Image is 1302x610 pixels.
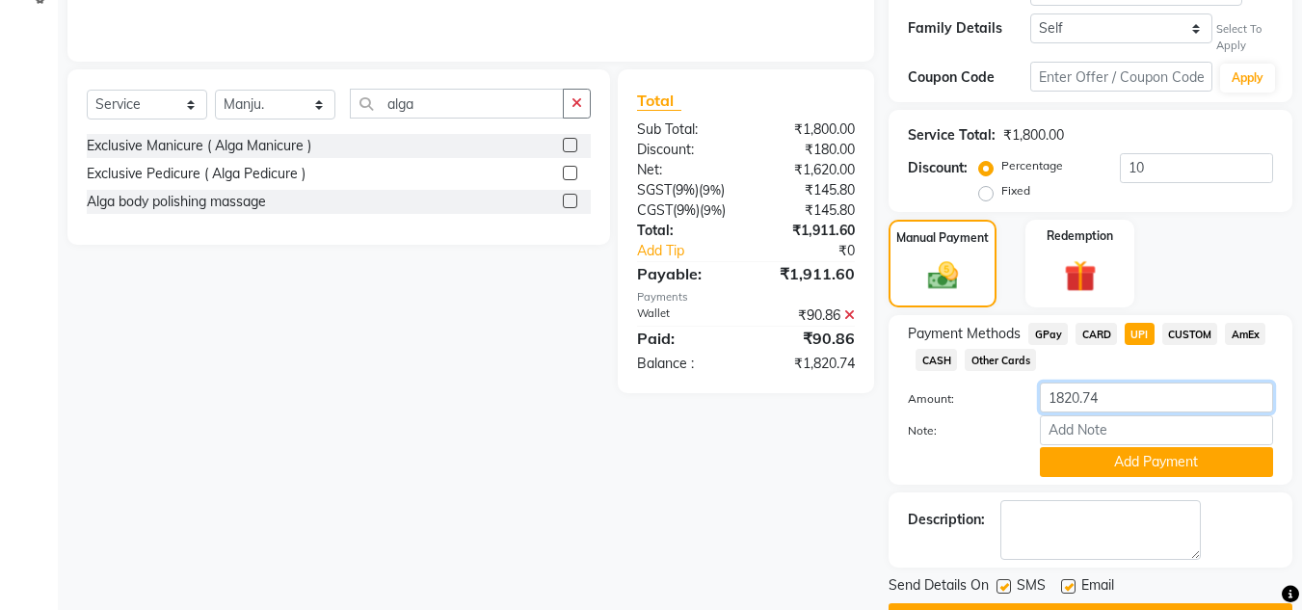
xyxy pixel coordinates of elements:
div: ₹1,800.00 [1003,125,1064,146]
div: Balance : [623,354,746,374]
span: 9% [703,182,721,198]
span: Other Cards [965,349,1036,371]
div: Paid: [623,327,746,350]
div: Payable: [623,262,746,285]
input: Enter Offer / Coupon Code [1030,62,1212,92]
div: ₹1,800.00 [746,119,869,140]
div: Exclusive Pedicure ( Alga Pedicure ) [87,164,306,184]
div: ₹90.86 [746,305,869,326]
div: Alga body polishing massage [87,192,266,212]
div: Payments [637,289,855,305]
span: SMS [1017,575,1046,599]
span: CUSTOM [1162,323,1218,345]
span: Email [1081,575,1114,599]
span: Send Details On [889,575,989,599]
label: Note: [893,422,1024,439]
input: Amount [1040,383,1273,412]
span: UPI [1125,323,1155,345]
img: _cash.svg [918,258,968,293]
div: Exclusive Manicure ( Alga Manicure ) [87,136,311,156]
div: Family Details [908,18,1029,39]
div: Total: [623,221,746,241]
div: ₹145.80 [746,180,869,200]
img: _gift.svg [1054,256,1106,296]
span: CASH [916,349,957,371]
div: ₹1,620.00 [746,160,869,180]
span: AmEx [1225,323,1265,345]
span: GPay [1028,323,1068,345]
div: Description: [908,510,985,530]
span: CGST(9%) [637,201,700,219]
a: Add Tip [623,241,766,261]
div: ₹90.86 [746,327,869,350]
span: Total [637,91,681,111]
button: Apply [1220,64,1275,93]
div: ( ) [623,180,746,200]
div: Wallet [623,305,746,326]
label: Amount: [893,390,1024,408]
div: ( ) [623,200,746,221]
div: ₹180.00 [746,140,869,160]
div: Discount: [908,158,968,178]
span: CARD [1076,323,1117,345]
input: Add Note [1040,415,1273,445]
div: Discount: [623,140,746,160]
div: ₹1,820.74 [746,354,869,374]
div: Select To Apply [1216,21,1273,54]
input: Search or Scan [350,89,564,119]
label: Fixed [1001,182,1030,199]
div: ₹0 [767,241,870,261]
div: ₹1,911.60 [746,221,869,241]
div: ₹145.80 [746,200,869,221]
label: Percentage [1001,157,1063,174]
div: Net: [623,160,746,180]
div: Coupon Code [908,67,1029,88]
span: 9% [704,202,722,218]
span: SGST(9%) [637,181,699,199]
label: Manual Payment [896,229,989,247]
button: Add Payment [1040,447,1273,477]
label: Redemption [1047,227,1113,245]
div: Sub Total: [623,119,746,140]
div: ₹1,911.60 [746,262,869,285]
div: Service Total: [908,125,996,146]
span: Payment Methods [908,324,1021,344]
